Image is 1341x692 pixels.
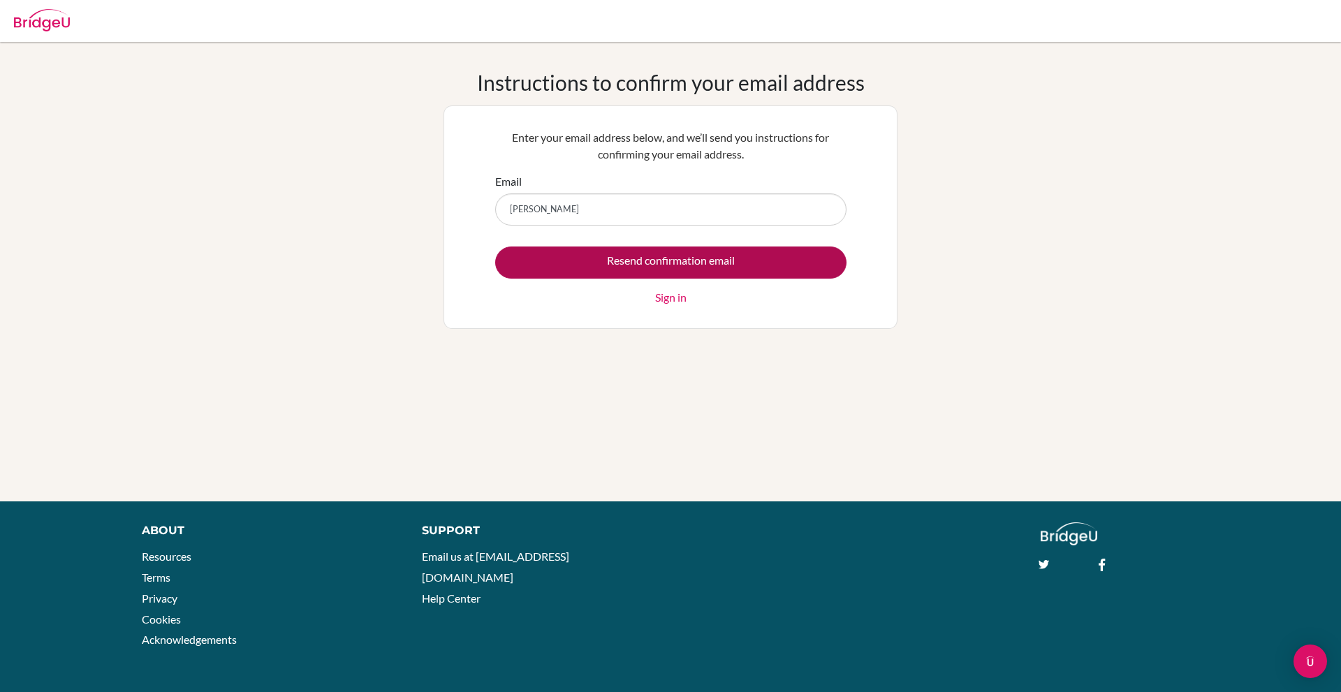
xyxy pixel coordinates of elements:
[142,612,181,626] a: Cookies
[1294,645,1327,678] div: Open Intercom Messenger
[1041,522,1097,545] img: logo_white@2x-f4f0deed5e89b7ecb1c2cc34c3e3d731f90f0f143d5ea2071677605dd97b5244.png
[142,522,390,539] div: About
[142,550,191,563] a: Resources
[142,570,170,584] a: Terms
[655,289,687,306] a: Sign in
[495,246,847,279] input: Resend confirmation email
[142,633,237,646] a: Acknowledgements
[14,9,70,31] img: Bridge-U
[477,70,865,95] h1: Instructions to confirm your email address
[422,550,569,584] a: Email us at [EMAIL_ADDRESS][DOMAIN_NAME]
[495,129,847,163] p: Enter your email address below, and we’ll send you instructions for confirming your email address.
[422,591,481,605] a: Help Center
[142,591,177,605] a: Privacy
[422,522,654,539] div: Support
[495,173,522,190] label: Email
